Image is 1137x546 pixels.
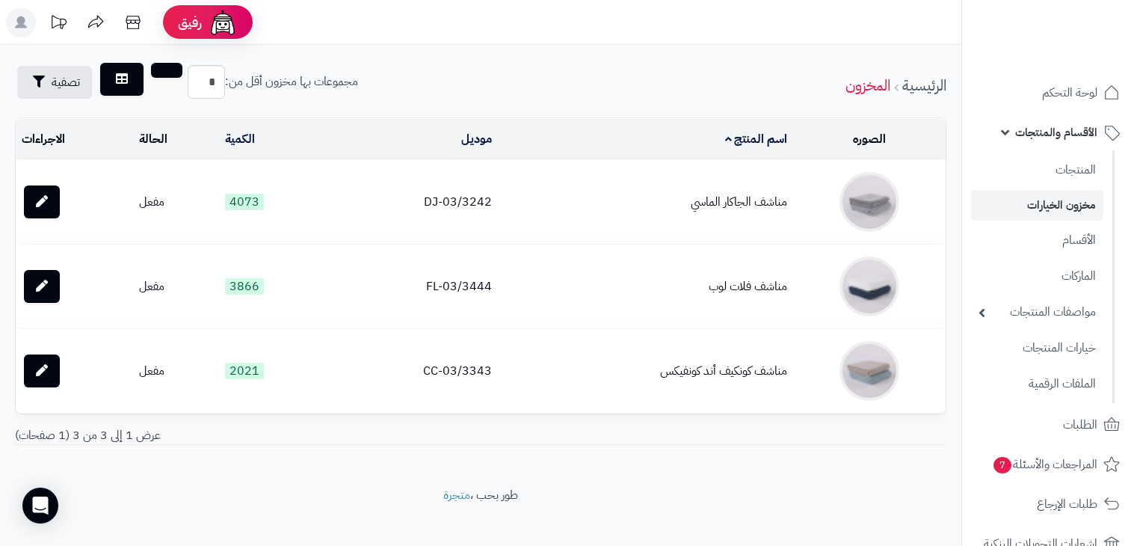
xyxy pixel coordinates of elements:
[17,66,92,99] button: تصفية
[327,329,498,413] td: CC-03/3343
[133,329,219,413] td: مفعل
[971,190,1103,221] a: مخزون الخيارات
[971,260,1103,292] a: الماركات
[971,407,1128,443] a: الطلبات
[133,119,219,160] td: الحالة
[178,13,202,31] span: رفيق
[793,119,946,160] td: الصوره
[725,130,788,148] a: اسم المنتج
[971,447,1128,482] a: المراجعات والأسئلة7
[971,368,1103,400] a: الملفات الرقمية
[133,160,219,244] td: مفعل
[971,75,1128,111] a: لوحة التحكم
[133,245,219,328] td: مفعل
[839,257,899,316] img: مناشف فلات لوب
[839,172,899,232] img: مناشف الجاكار الماسي
[225,363,264,379] span: 2021
[327,245,498,328] td: FL-03/3444
[902,74,946,96] a: الرئيسية
[1015,122,1097,143] span: الأقسام والمنتجات
[98,65,358,99] form: مجموعات بها مخزون أقل من:
[208,7,238,37] img: ai-face.png
[1037,494,1097,515] span: طلبات الإرجاع
[327,160,498,244] td: DJ-03/3242
[971,154,1103,186] a: المنتجات
[4,427,481,444] div: عرض 1 إلى 3 من 3 (1 صفحات)
[971,332,1103,364] a: خيارات المنتجات
[971,296,1103,328] a: مواصفات المنتجات
[52,73,80,91] span: تصفية
[498,329,793,413] td: مناشف كونكيف أند كونفيكس
[461,130,492,148] a: موديل
[992,454,1097,475] span: المراجعات والأسئلة
[225,278,264,295] span: 3866
[225,130,255,148] a: الكمية
[40,7,77,41] a: تحديثات المنصة
[839,341,899,401] img: مناشف كونكيف أند كونفيكس
[971,486,1128,522] a: طلبات الإرجاع
[845,74,890,96] a: المخزون
[1042,82,1097,103] span: لوحة التحكم
[443,486,470,504] a: متجرة
[971,224,1103,257] a: الأقسام
[22,488,58,524] div: Open Intercom Messenger
[16,119,133,160] td: الاجراءات
[1063,414,1097,435] span: الطلبات
[993,457,1011,473] span: 7
[498,160,793,244] td: مناشف الجاكار الماسي
[225,194,264,210] span: 4073
[498,245,793,328] td: مناشف فلات لوب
